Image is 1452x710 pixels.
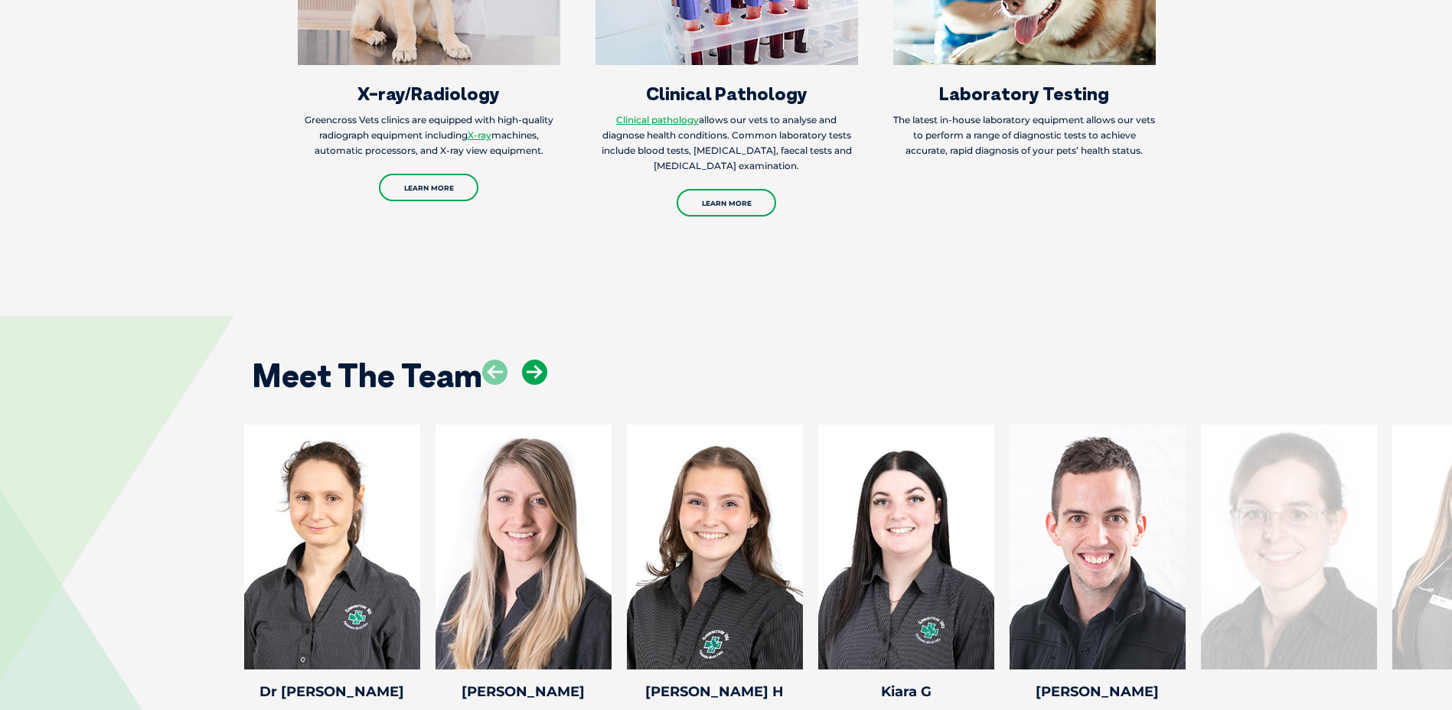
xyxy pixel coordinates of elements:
a: X-ray [468,129,491,141]
h2: Meet The Team [252,360,482,392]
h4: Dr [PERSON_NAME] [244,685,420,699]
a: Learn More [677,189,776,217]
h4: [PERSON_NAME] [1010,685,1186,699]
button: Search [1422,70,1437,85]
h3: Clinical Pathology [595,84,858,103]
a: Learn More [379,174,478,201]
p: The latest in-house laboratory equipment allows our vets to perform a range of diagnostic tests t... [893,112,1156,158]
h3: Laboratory Testing [893,84,1156,103]
h4: [PERSON_NAME] [436,685,612,699]
h4: [PERSON_NAME] H [627,685,803,699]
a: Clinical pathology [616,114,699,125]
h3: X-ray/Radiology [298,84,560,103]
p: Greencross Vets clinics are equipped with high-quality radiograph equipment including machines, a... [298,112,560,158]
p: allows our vets to analyse and diagnose health conditions. Common laboratory tests include blood ... [595,112,858,174]
h4: Kiara G [818,685,994,699]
